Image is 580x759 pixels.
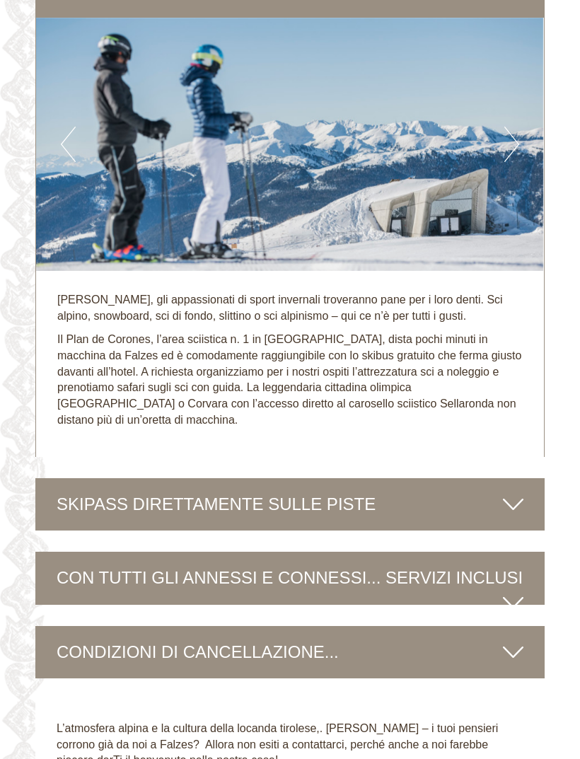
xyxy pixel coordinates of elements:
p: Il Plan de Corones, l’area sciistica n. 1 in [GEOGRAPHIC_DATA], dista pochi minuti in macchina da... [57,332,523,429]
p: [PERSON_NAME], gli appassionati di sport invernali troveranno pane per i loro denti. Sci alpino, ... [57,292,523,325]
button: Previous [61,127,76,162]
div: CONDIZIONI DI CANCELLAZIONE... [35,626,545,678]
div: SKIPASS DIRETTAMENTE SULLE PISTE [35,478,545,531]
div: CON TUTTI GLI ANNESSI E CONNESSI... SERVIZI INCLUSI [35,552,545,604]
button: Next [504,127,519,162]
